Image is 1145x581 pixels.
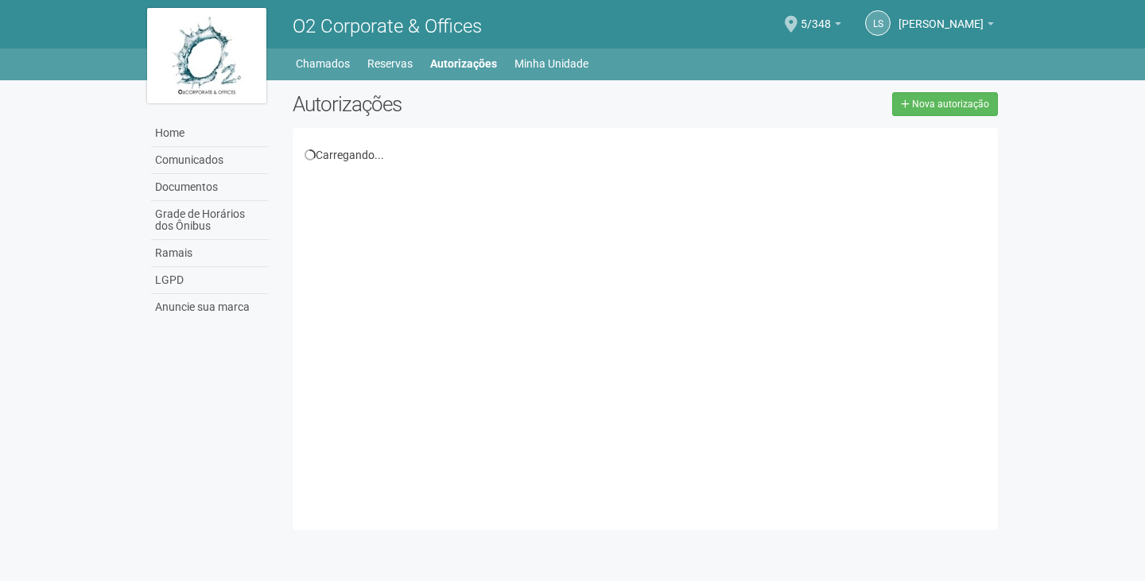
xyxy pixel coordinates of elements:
[892,92,998,116] a: Nova autorização
[899,20,994,33] a: [PERSON_NAME]
[151,120,269,147] a: Home
[151,201,269,240] a: Grade de Horários dos Ônibus
[147,8,266,103] img: logo.jpg
[865,10,891,36] a: LS
[151,240,269,267] a: Ramais
[305,148,986,162] div: Carregando...
[430,52,497,75] a: Autorizações
[367,52,413,75] a: Reservas
[293,15,482,37] span: O2 Corporate & Offices
[801,20,841,33] a: 5/348
[151,174,269,201] a: Documentos
[514,52,588,75] a: Minha Unidade
[151,267,269,294] a: LGPD
[912,99,989,110] span: Nova autorização
[801,2,831,30] span: 5/348
[293,92,633,116] h2: Autorizações
[899,2,984,30] span: Luiza Sena Rodrigues de Britto
[151,147,269,174] a: Comunicados
[296,52,350,75] a: Chamados
[151,294,269,320] a: Anuncie sua marca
